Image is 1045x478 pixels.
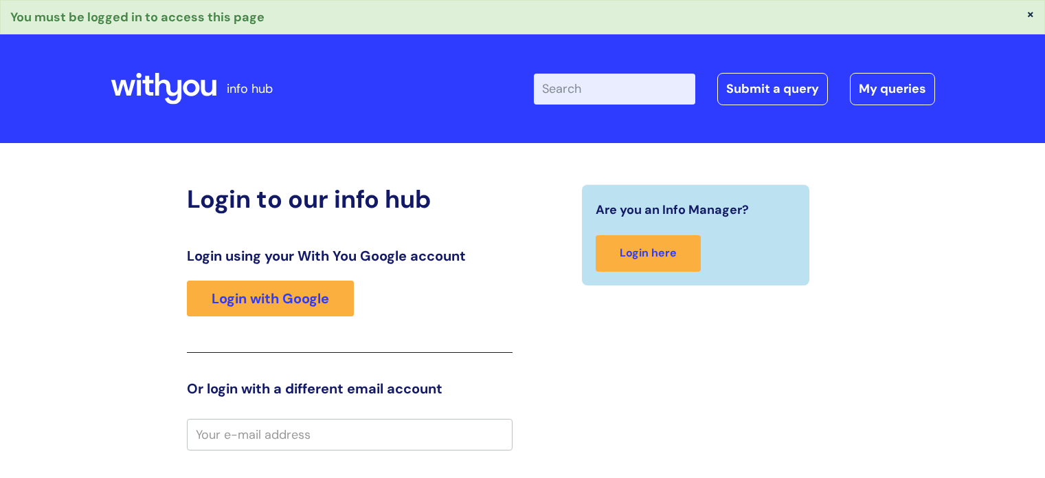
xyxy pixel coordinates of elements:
[717,73,828,105] a: Submit a query
[596,235,701,272] a: Login here
[1026,8,1035,20] button: ×
[534,74,695,104] input: Search
[187,380,513,397] h3: Or login with a different email account
[850,73,935,105] a: My queries
[187,184,513,214] h2: Login to our info hub
[187,419,513,450] input: Your e-mail address
[187,248,513,264] h3: Login using your With You Google account
[227,78,273,100] p: info hub
[187,281,354,316] a: Login with Google
[596,199,749,221] span: Are you an Info Manager?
